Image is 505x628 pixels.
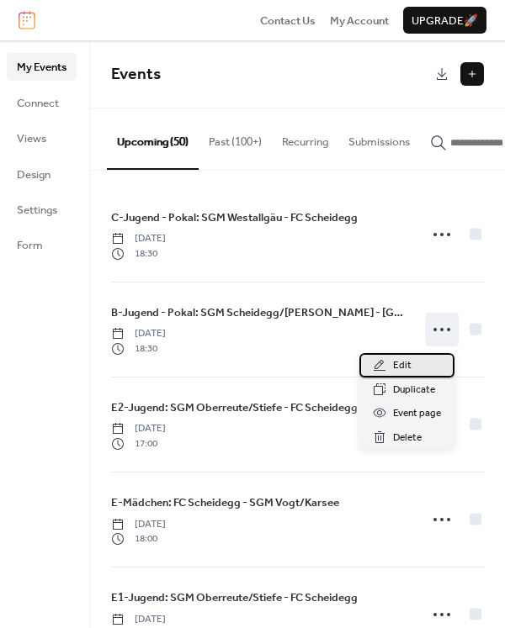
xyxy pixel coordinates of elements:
[7,124,77,151] a: Views
[393,430,422,446] span: Delete
[17,166,50,183] span: Design
[111,494,339,511] span: E-Mädchen: FC Scheidegg - SGM Vogt/Karsee
[111,588,358,607] a: E1-Jugend: SGM Oberreute/Stiefe - FC Scheidegg
[7,196,77,223] a: Settings
[111,303,408,322] a: B-Jugend - Pokal: SGM Scheidegg/[PERSON_NAME] - [GEOGRAPHIC_DATA]
[17,59,66,76] span: My Events
[330,13,389,29] span: My Account
[393,382,435,398] span: Duplicate
[7,161,77,187] a: Design
[111,421,166,436] span: [DATE]
[111,399,358,416] span: E2-Jugend: SGM Oberreute/Stiefe - FC Scheidegg
[7,53,77,80] a: My Events
[111,341,166,356] span: 18:30
[111,208,358,227] a: C-Jugend - Pokal: SGM Westallgäu - FC Scheidegg
[19,11,35,29] img: logo
[260,12,316,29] a: Contact Us
[111,231,166,246] span: [DATE]
[111,531,166,546] span: 18:00
[111,517,166,532] span: [DATE]
[338,108,420,167] button: Submissions
[330,12,389,29] a: My Account
[17,130,46,147] span: Views
[107,108,199,169] button: Upcoming (50)
[199,108,272,167] button: Past (100+)
[7,89,77,116] a: Connect
[111,326,166,341] span: [DATE]
[7,231,77,258] a: Form
[111,304,408,321] span: B-Jugend - Pokal: SGM Scheidegg/[PERSON_NAME] - [GEOGRAPHIC_DATA]
[111,246,166,261] span: 18:30
[17,95,59,112] span: Connect
[111,493,339,512] a: E-Mädchen: FC Scheidegg - SGM Vogt/Karsee
[272,108,338,167] button: Recurring
[403,7,486,34] button: Upgrade🚀
[17,202,57,219] span: Settings
[393,357,412,374] span: Edit
[111,209,358,226] span: C-Jugend - Pokal: SGM Westallgäu - FC Scheidegg
[111,59,161,90] span: Events
[260,13,316,29] span: Contact Us
[111,398,358,417] a: E2-Jugend: SGM Oberreute/Stiefe - FC Scheidegg
[111,436,166,451] span: 17:00
[412,13,478,29] span: Upgrade 🚀
[393,405,441,422] span: Event page
[17,237,43,254] span: Form
[111,612,166,627] span: [DATE]
[111,589,358,606] span: E1-Jugend: SGM Oberreute/Stiefe - FC Scheidegg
